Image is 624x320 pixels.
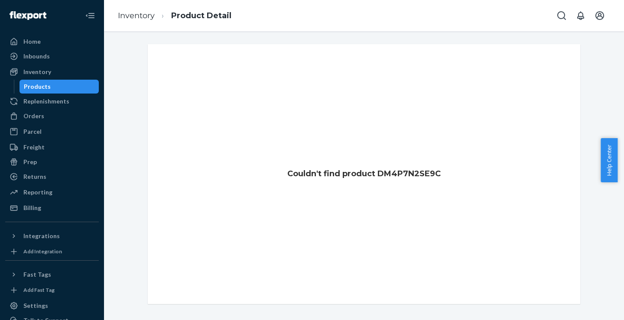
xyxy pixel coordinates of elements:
[23,37,41,46] div: Home
[23,232,60,240] div: Integrations
[5,109,99,123] a: Orders
[23,158,37,166] div: Prep
[23,143,45,152] div: Freight
[118,11,155,20] a: Inventory
[5,201,99,215] a: Billing
[5,285,99,295] a: Add Fast Tag
[601,138,617,182] button: Help Center
[23,270,51,279] div: Fast Tags
[5,49,99,63] a: Inbounds
[5,155,99,169] a: Prep
[5,94,99,108] a: Replenishments
[23,286,55,294] div: Add Fast Tag
[23,127,42,136] div: Parcel
[553,7,570,24] button: Open Search Box
[591,7,608,24] button: Open account menu
[148,44,580,304] div: Couldn't find product DM4P7N2SE9C
[23,204,41,212] div: Billing
[5,185,99,199] a: Reporting
[23,172,46,181] div: Returns
[23,97,69,106] div: Replenishments
[10,11,46,20] img: Flexport logo
[24,82,51,91] div: Products
[5,140,99,154] a: Freight
[23,112,44,120] div: Orders
[23,52,50,61] div: Inbounds
[23,248,62,255] div: Add Integration
[5,229,99,243] button: Integrations
[23,68,51,76] div: Inventory
[572,7,589,24] button: Open notifications
[23,301,48,310] div: Settings
[5,35,99,48] a: Home
[5,299,99,313] a: Settings
[23,188,52,197] div: Reporting
[5,125,99,139] a: Parcel
[5,246,99,257] a: Add Integration
[81,7,99,24] button: Close Navigation
[19,80,99,94] a: Products
[5,268,99,281] button: Fast Tags
[5,65,99,79] a: Inventory
[171,11,231,20] a: Product Detail
[111,3,238,29] ol: breadcrumbs
[5,170,99,184] a: Returns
